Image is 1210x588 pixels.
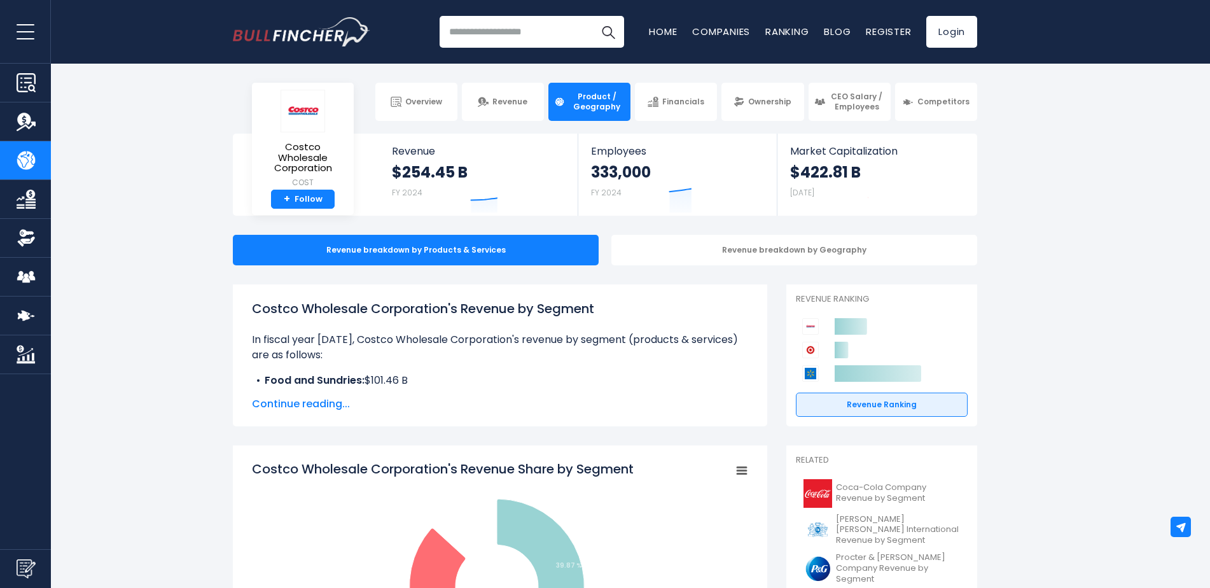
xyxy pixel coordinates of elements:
a: Home [649,25,677,38]
a: Financials [635,83,717,121]
tspan: 19.64 % [442,522,467,532]
tspan: Costco Wholesale Corporation's Revenue Share by Segment [252,460,634,478]
a: Competitors [895,83,977,121]
span: Ownership [748,97,791,107]
a: Market Capitalization $422.81 B [DATE] [777,134,976,216]
h1: Costco Wholesale Corporation's Revenue by Segment [252,299,748,318]
p: Related [796,455,968,466]
a: Revenue $254.45 B FY 2024 [379,134,578,216]
span: Product / Geography [569,92,625,111]
a: Ranking [765,25,809,38]
strong: + [284,193,290,205]
span: Procter & [PERSON_NAME] Company Revenue by Segment [836,552,960,585]
a: CEO Salary / Employees [809,83,891,121]
span: Revenue [392,145,566,157]
span: Market Capitalization [790,145,963,157]
small: COST [262,177,344,188]
a: Overview [375,83,457,121]
a: +Follow [271,190,335,209]
a: Ownership [721,83,803,121]
tspan: 39.87 % [556,561,582,570]
button: Search [592,16,624,48]
small: [DATE] [790,187,814,198]
small: FY 2024 [392,187,422,198]
a: Costco Wholesale Corporation COST [261,89,344,190]
span: CEO Salary / Employees [829,92,885,111]
a: Revenue Ranking [796,393,968,417]
img: Walmart competitors logo [802,365,819,382]
a: [PERSON_NAME] [PERSON_NAME] International Revenue by Segment [796,511,968,550]
span: Costco Wholesale Corporation [262,142,344,174]
span: Coca-Cola Company Revenue by Segment [836,482,960,504]
span: Continue reading... [252,396,748,412]
span: Employees [591,145,763,157]
a: Go to homepage [233,17,370,46]
a: Coca-Cola Company Revenue by Segment [796,476,968,511]
a: Login [926,16,977,48]
p: In fiscal year [DATE], Costco Wholesale Corporation's revenue by segment (products & services) ar... [252,332,748,363]
div: Revenue breakdown by Products & Services [233,235,599,265]
span: Revenue [492,97,527,107]
strong: $254.45 B [392,162,468,182]
a: Blog [824,25,851,38]
img: KO logo [803,479,832,508]
small: FY 2024 [591,187,622,198]
img: Bullfincher logo [233,17,370,46]
p: Revenue Ranking [796,294,968,305]
strong: 333,000 [591,162,651,182]
a: Revenue [462,83,544,121]
b: Food and Sundries: [265,373,365,388]
li: $101.46 B [252,373,748,388]
a: Employees 333,000 FY 2024 [578,134,776,216]
span: Financials [662,97,704,107]
div: Revenue breakdown by Geography [611,235,977,265]
span: [PERSON_NAME] [PERSON_NAME] International Revenue by Segment [836,514,960,547]
img: Costco Wholesale Corporation competitors logo [802,318,819,335]
span: Overview [405,97,442,107]
img: PM logo [803,515,832,544]
a: Product / Geography [548,83,630,121]
img: Target Corporation competitors logo [802,342,819,358]
strong: $422.81 B [790,162,861,182]
span: Competitors [917,97,970,107]
a: Procter & [PERSON_NAME] Company Revenue by Segment [796,549,968,588]
img: PG logo [803,554,832,583]
img: Ownership [17,228,36,248]
a: Companies [692,25,750,38]
a: Register [866,25,911,38]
